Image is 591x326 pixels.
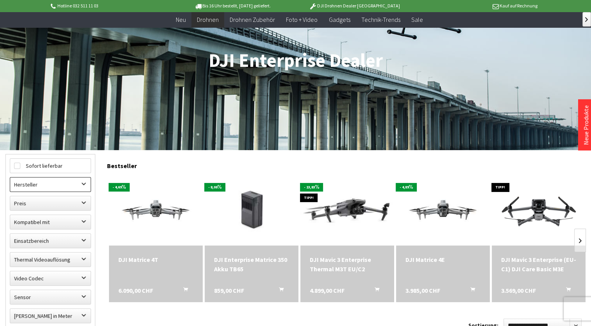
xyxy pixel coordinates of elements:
div: DJI Mavic 3 Enterprise (EU-C1) DJI Care Basic M3E [501,255,576,274]
div: DJI Matrice 4T [118,255,193,264]
span: Neu [176,16,186,23]
span:  [585,17,588,22]
img: DJI Mavic 3 Enterprise Thermal M3T EU/C2 [300,181,394,240]
img: DJI Matrice 4T [109,184,203,237]
p: Bis 16 Uhr bestellt, [DATE] geliefert. [171,1,293,11]
span: Foto + Video [286,16,318,23]
img: DJI Mavic 3 Enterprise (EU-C1) DJI Care Basic M3E [492,184,586,237]
p: DJI Drohnen Dealer [GEOGRAPHIC_DATA] [293,1,415,11]
span: Drohnen Zubehör [230,16,275,23]
label: Hersteller [10,177,91,192]
button: In den Warenkorb [557,286,575,296]
a: DJI Mavic 3 Enterprise (EU-C1) DJI Care Basic M3E 3.569,00 CHF In den Warenkorb [501,255,576,274]
a: Sale [405,12,428,28]
label: Sensor [10,290,91,304]
button: In den Warenkorb [174,286,193,296]
span: Drohnen [197,16,219,23]
label: Kompatibel mit [10,215,91,229]
span: 3.569,00 CHF [501,286,536,295]
label: Thermal Videoauflösung [10,253,91,267]
a: Foto + Video [280,12,323,28]
label: Sofort lieferbar [10,159,91,173]
span: Technik-Trends [361,16,400,23]
div: DJI Mavic 3 Enterprise Thermal M3T EU/C2 [310,255,385,274]
button: In den Warenkorb [270,286,288,296]
a: Technik-Trends [355,12,405,28]
span: Sale [411,16,423,23]
h1: DJI Enterprise Dealer [5,51,586,70]
label: Einsatzbereich [10,234,91,248]
div: Bestseller [107,154,586,174]
div: DJI Enterprise Matrice 350 Akku TB65 [214,255,289,274]
a: DJI Mavic 3 Enterprise Thermal M3T EU/C2 4.899,00 CHF In den Warenkorb [310,255,385,274]
span: 3.985,00 CHF [405,286,440,295]
label: Video Codec [10,271,91,285]
a: Drohnen [191,12,224,28]
span: 859,00 CHF [214,286,244,295]
span: 6.090,00 CHF [118,286,153,295]
div: DJI Matrice 4E [405,255,480,264]
a: DJI Matrice 4T 6.090,00 CHF In den Warenkorb [118,255,193,264]
a: Neue Produkte [582,105,590,145]
span: Gadgets [329,16,350,23]
p: Hotline 032 511 11 03 [49,1,171,11]
img: DJI Enterprise Matrice 350 Akku TB65 [207,175,295,245]
label: Maximale Flughöhe in Meter [10,309,91,323]
p: Kauf auf Rechnung [416,1,537,11]
a: DJI Enterprise Matrice 350 Akku TB65 859,00 CHF In den Warenkorb [214,255,289,274]
a: Neu [170,12,191,28]
span: 4.899,00 CHF [310,286,345,295]
label: Preis [10,196,91,210]
button: In den Warenkorb [365,286,384,296]
a: Drohnen Zubehör [224,12,280,28]
a: DJI Matrice 4E 3.985,00 CHF In den Warenkorb [405,255,480,264]
a: Gadgets [323,12,355,28]
img: DJI Matrice 4E [396,184,490,237]
button: In den Warenkorb [461,286,480,296]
